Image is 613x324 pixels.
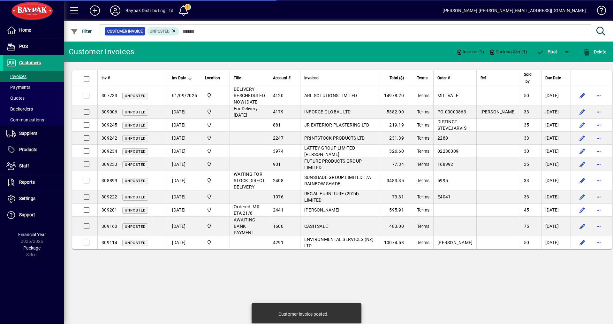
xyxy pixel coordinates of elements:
[6,85,30,90] span: Payments
[125,94,146,98] span: Unposted
[437,74,450,81] span: Order #
[417,135,429,141] span: Terms
[3,71,64,82] a: Invoices
[541,86,571,105] td: [DATE]
[541,171,571,190] td: [DATE]
[278,311,329,317] div: Customer invoice posted.
[19,147,37,152] span: Products
[19,180,35,185] span: Reports
[6,74,26,79] span: Invoices
[537,49,557,54] span: ost
[541,158,571,171] td: [DATE]
[417,207,429,212] span: Terms
[481,74,486,81] span: Ref
[205,74,220,81] span: Location
[205,135,226,142] span: Baypak - Onekawa
[273,109,284,114] span: 4179
[304,207,339,212] span: [PERSON_NAME]
[168,119,201,132] td: [DATE]
[205,148,226,155] span: Baypak - Onekawa
[125,150,146,154] span: Unposted
[524,224,529,229] span: 75
[380,132,413,145] td: 231.39
[541,236,571,249] td: [DATE]
[19,60,41,65] span: Customers
[3,126,64,142] a: Suppliers
[577,159,587,169] button: Edit
[205,92,226,99] span: Baypak - Onekawa
[125,136,146,141] span: Unposted
[594,237,604,248] button: More options
[417,194,429,199] span: Terms
[417,224,429,229] span: Terms
[380,86,413,105] td: 14978.20
[205,161,226,168] span: Baypak - Onekawa
[417,74,428,81] span: Terms
[545,74,561,81] span: Due Date
[273,240,284,245] span: 4291
[417,122,429,127] span: Terms
[273,93,284,98] span: 4120
[577,146,587,156] button: Edit
[443,5,586,16] div: [PERSON_NAME] [PERSON_NAME][EMAIL_ADDRESS][DOMAIN_NAME]
[205,108,226,115] span: Baypak - Onekawa
[168,105,201,119] td: [DATE]
[125,163,146,167] span: Unposted
[380,158,413,171] td: 77.34
[69,26,94,37] button: Filter
[102,93,117,98] span: 307733
[19,163,29,168] span: Staff
[6,96,25,101] span: Quotes
[548,49,550,54] span: P
[524,178,529,183] span: 33
[417,93,429,98] span: Terms
[437,93,458,98] span: MILLVALE
[125,195,146,199] span: Unposted
[524,93,529,98] span: 50
[594,107,604,117] button: More options
[205,223,226,230] span: Baypak - Onekawa
[168,158,201,171] td: [DATE]
[18,232,46,237] span: Financial Year
[594,159,604,169] button: More options
[524,135,529,141] span: 33
[437,119,466,131] span: DISTINCT-STEVEJARVIS
[234,106,258,118] span: For Delivery [DATE]
[380,171,413,190] td: 3483.35
[417,109,429,114] span: Terms
[541,145,571,158] td: [DATE]
[234,204,260,216] span: Ordered. MR ETA 21/8
[437,178,448,183] span: 5995
[594,192,604,202] button: More options
[102,224,117,229] span: 309160
[69,47,134,57] div: Customer Invoices
[168,204,201,217] td: [DATE]
[541,132,571,145] td: [DATE]
[205,206,226,213] span: Baypak - Onekawa
[541,190,571,204] td: [DATE]
[105,5,125,16] button: Profile
[417,162,429,167] span: Terms
[594,133,604,143] button: More options
[273,74,291,81] span: Account #
[437,109,466,114] span: PO-00000863
[437,194,450,199] span: E4041
[102,207,117,212] span: 309201
[71,29,92,34] span: Filter
[102,74,110,81] span: Inv #
[417,149,429,154] span: Terms
[524,71,532,85] span: Sold by
[489,47,527,57] span: Packing Slip (1)
[102,122,117,127] span: 309245
[577,175,587,186] button: Edit
[380,105,413,119] td: 5382.00
[168,171,201,190] td: [DATE]
[168,86,201,105] td: 01/09/2025
[380,217,413,236] td: 483.00
[456,47,484,57] span: Invoice (1)
[107,28,143,35] span: Customer Invoice
[524,149,529,154] span: 30
[304,93,357,98] span: ARL SOLUTIONS LIMITED
[3,82,64,93] a: Payments
[102,178,117,183] span: 308899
